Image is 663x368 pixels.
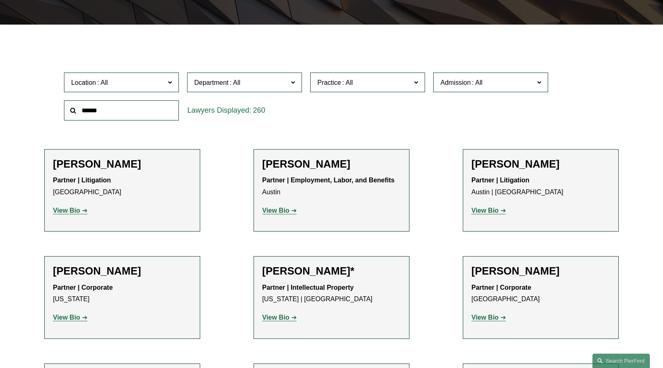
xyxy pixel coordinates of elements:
[53,175,192,198] p: [GEOGRAPHIC_DATA]
[53,207,87,214] a: View Bio
[262,177,395,184] strong: Partner | Employment, Labor, and Benefits
[53,158,192,170] h2: [PERSON_NAME]
[317,79,341,86] span: Practice
[262,284,354,291] strong: Partner | Intellectual Property
[53,282,192,306] p: [US_STATE]
[53,314,80,321] strong: View Bio
[53,265,192,277] h2: [PERSON_NAME]
[471,284,531,291] strong: Partner | Corporate
[471,282,610,306] p: [GEOGRAPHIC_DATA]
[53,177,111,184] strong: Partner | Litigation
[471,177,529,184] strong: Partner | Litigation
[471,265,610,277] h2: [PERSON_NAME]
[471,314,498,321] strong: View Bio
[53,207,80,214] strong: View Bio
[53,314,87,321] a: View Bio
[53,284,113,291] strong: Partner | Corporate
[194,79,229,86] span: Department
[471,207,506,214] a: View Bio
[262,314,289,321] strong: View Bio
[253,106,265,114] span: 260
[440,79,471,86] span: Admission
[262,175,401,198] p: Austin
[471,158,610,170] h2: [PERSON_NAME]
[471,175,610,198] p: Austin | [GEOGRAPHIC_DATA]
[471,314,506,321] a: View Bio
[471,207,498,214] strong: View Bio
[262,207,289,214] strong: View Bio
[262,314,297,321] a: View Bio
[262,207,297,214] a: View Bio
[262,265,401,277] h2: [PERSON_NAME]*
[592,354,650,368] a: Search this site
[262,158,401,170] h2: [PERSON_NAME]
[262,282,401,306] p: [US_STATE] | [GEOGRAPHIC_DATA]
[71,79,96,86] span: Location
